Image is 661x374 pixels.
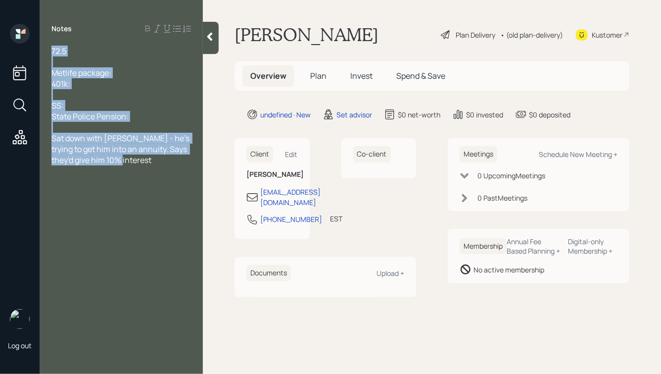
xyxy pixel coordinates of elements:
[507,237,561,256] div: Annual Fee Based Planning +
[285,150,298,159] div: Edit
[51,46,66,56] span: 72.5
[396,70,445,81] span: Spend & Save
[310,70,327,81] span: Plan
[353,146,391,162] h6: Co-client
[539,150,617,159] div: Schedule New Meeting +
[336,109,372,120] div: Set advisor
[51,100,64,111] span: SS:
[473,265,544,275] div: No active membership
[460,238,507,255] h6: Membership
[246,146,273,162] h6: Client
[350,70,373,81] span: Invest
[51,133,191,165] span: Sat down with [PERSON_NAME] - he's trying to get him into an annuity. Says they'd give him 10% in...
[568,237,617,256] div: Digital-only Membership +
[477,170,545,181] div: 0 Upcoming Meeting s
[592,30,622,40] div: Kustomer
[246,265,291,281] h6: Documents
[246,170,298,179] h6: [PERSON_NAME]
[235,24,378,46] h1: [PERSON_NAME]
[8,341,32,350] div: Log out
[500,30,563,40] div: • (old plan-delivery)
[529,109,570,120] div: $0 deposited
[330,214,342,224] div: EST
[51,111,129,122] span: State Police Pension:
[260,109,311,120] div: undefined · New
[456,30,495,40] div: Plan Delivery
[250,70,286,81] span: Overview
[260,214,322,224] div: [PHONE_NUMBER]
[377,268,404,278] div: Upload +
[10,309,30,329] img: hunter_neumayer.jpg
[460,146,497,162] h6: Meetings
[260,187,321,208] div: [EMAIL_ADDRESS][DOMAIN_NAME]
[51,24,72,34] label: Notes
[51,78,70,89] span: 401k:
[466,109,503,120] div: $0 invested
[477,193,527,203] div: 0 Past Meeting s
[51,67,111,78] span: Metlife package:
[398,109,440,120] div: $0 net-worth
